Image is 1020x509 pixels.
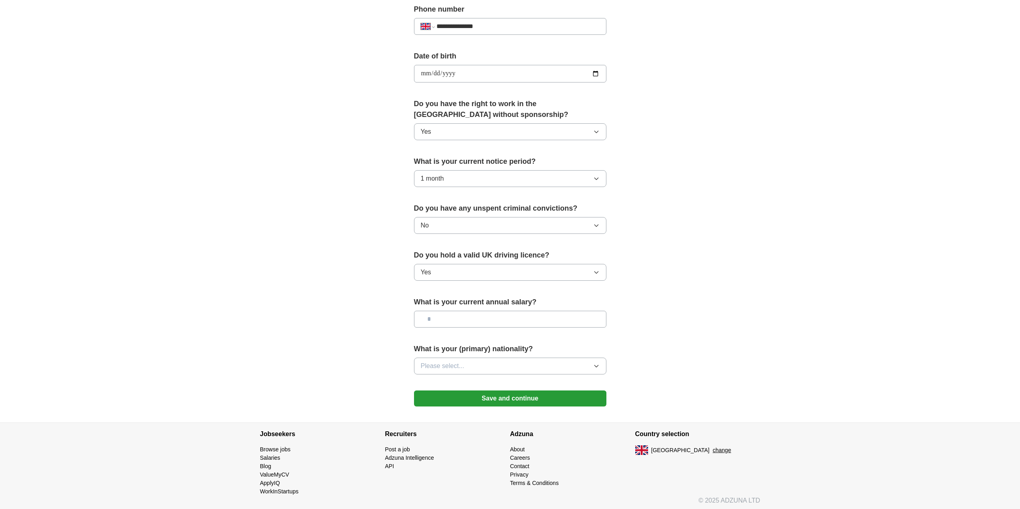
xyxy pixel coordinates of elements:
a: ValueMyCV [260,471,289,478]
a: Post a job [385,446,410,453]
a: Adzuna Intelligence [385,455,434,461]
span: Yes [421,268,431,277]
h4: Country selection [635,423,760,445]
a: Privacy [510,471,529,478]
img: UK flag [635,445,648,455]
label: What is your current notice period? [414,156,606,167]
button: change [713,446,731,455]
a: API [385,463,394,469]
label: Date of birth [414,51,606,62]
a: ApplyIQ [260,480,280,486]
button: Please select... [414,358,606,374]
button: Yes [414,123,606,140]
span: 1 month [421,174,444,183]
label: Do you have any unspent criminal convictions? [414,203,606,214]
span: [GEOGRAPHIC_DATA] [651,446,710,455]
button: Save and continue [414,390,606,406]
label: Phone number [414,4,606,15]
a: About [510,446,525,453]
a: Salaries [260,455,281,461]
span: No [421,221,429,230]
a: WorkInStartups [260,488,299,495]
label: Do you hold a valid UK driving licence? [414,250,606,261]
a: Careers [510,455,530,461]
a: Terms & Conditions [510,480,559,486]
button: No [414,217,606,234]
label: What is your (primary) nationality? [414,344,606,354]
label: Do you have the right to work in the [GEOGRAPHIC_DATA] without sponsorship? [414,99,606,120]
label: What is your current annual salary? [414,297,606,308]
a: Contact [510,463,529,469]
button: 1 month [414,170,606,187]
span: Yes [421,127,431,137]
a: Blog [260,463,271,469]
span: Please select... [421,361,465,371]
button: Yes [414,264,606,281]
a: Browse jobs [260,446,291,453]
